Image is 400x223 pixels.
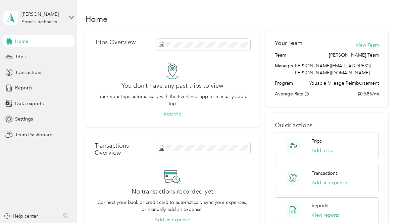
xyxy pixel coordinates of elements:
span: [PERSON_NAME][EMAIL_ADDRESS][PERSON_NAME][DOMAIN_NAME] [294,63,371,76]
span: Average Rate [275,91,303,97]
button: Add a trip [312,147,334,154]
span: Reports [15,84,32,91]
h2: You don’t have any past trips to view [121,82,223,89]
span: Trips [15,53,26,60]
button: View Team [356,42,379,49]
span: Program [275,80,293,87]
h1: Home [85,15,108,22]
span: Youable Mileage Reimbursement [309,80,379,87]
span: Team Dashboard [15,131,53,138]
span: Transactions [15,69,42,76]
p: Trips [312,138,322,145]
p: Connect your bank or credit card to automatically sync your expenses, or manually add an expense. [95,199,250,213]
button: Help center [4,213,38,220]
button: View reports [312,212,339,219]
button: Add an expense [312,179,347,186]
span: Home [15,38,28,45]
span: Settings [15,116,33,123]
span: Team [275,52,286,59]
p: Quick actions [275,122,379,129]
p: Transactions [312,170,338,177]
p: Trips Overview [95,39,136,46]
span: $0.585/mi [357,90,379,97]
p: Transactions Overview [95,142,153,156]
h2: No transactions recorded yet [132,188,213,195]
div: [PERSON_NAME] [21,11,63,18]
iframe: Everlance-gr Chat Button Frame [362,185,400,223]
p: Track your trips automatically with the Everlance app or manually add a trip [95,93,250,107]
h2: Your Team [275,39,302,47]
span: Data exports [15,100,44,107]
span: Manager [275,62,294,76]
span: [PERSON_NAME] Team [329,52,379,59]
div: Personal dashboard [21,20,57,24]
button: Add trip [163,110,182,118]
p: Reports [312,202,328,209]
